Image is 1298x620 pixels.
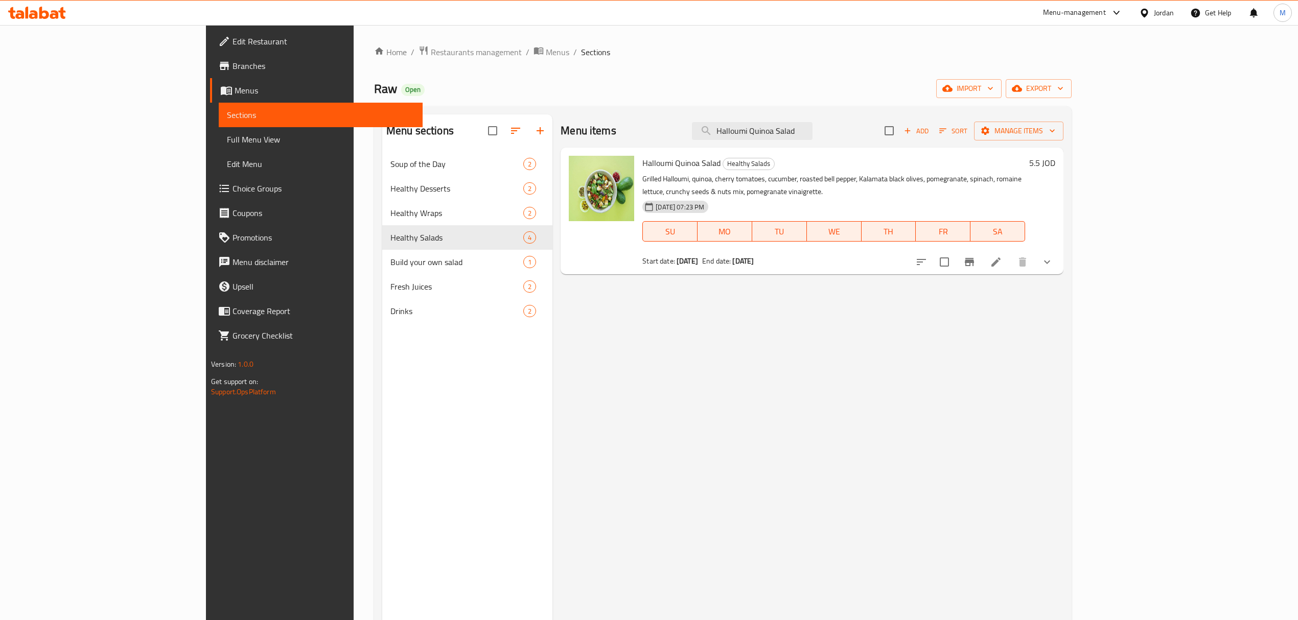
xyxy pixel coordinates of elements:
button: sort-choices [909,250,934,274]
span: export [1014,82,1063,95]
span: Healthy Salads [723,158,774,170]
span: Upsell [233,280,414,293]
p: Grilled Halloumi, quinoa, cherry tomatoes, cucumber, roasted bell pepper, Kalamata black olives, ... [642,173,1025,198]
div: Menu-management [1043,7,1106,19]
span: Add [902,125,930,137]
span: [DATE] 07:23 PM [652,202,708,212]
span: MO [702,224,748,239]
span: SA [975,224,1021,239]
span: TH [866,224,912,239]
span: TU [756,224,803,239]
span: Full Menu View [227,133,414,146]
button: export [1006,79,1072,98]
button: Add [900,123,933,139]
span: Grocery Checklist [233,329,414,342]
span: 4 [524,233,536,243]
button: SU [642,221,698,242]
span: Select section [878,120,900,141]
span: Branches [233,60,414,72]
svg: Show Choices [1041,256,1053,268]
a: Menu disclaimer [210,250,423,274]
a: Coupons [210,201,423,225]
img: Halloumi Quinoa Salad [569,156,634,221]
a: Upsell [210,274,423,299]
span: Healthy Wraps [390,207,523,219]
span: Choice Groups [233,182,414,195]
span: Coupons [233,207,414,219]
span: FR [920,224,966,239]
span: Start date: [642,254,675,268]
span: Version: [211,357,236,371]
a: Promotions [210,225,423,250]
span: 2 [524,184,536,194]
button: TU [752,221,807,242]
button: delete [1010,250,1035,274]
span: 2 [524,306,536,316]
div: items [523,280,536,293]
span: import [944,82,993,95]
span: End date: [702,254,731,268]
a: Menus [210,78,423,103]
span: Menu disclaimer [233,256,414,268]
a: Support.OpsPlatform [211,385,276,398]
span: Edit Restaurant [233,35,414,47]
div: Drinks2 [382,299,552,323]
div: Healthy Desserts [390,182,523,195]
button: TH [862,221,916,242]
button: Branch-specific-item [957,250,982,274]
h2: Menu items [561,123,616,138]
span: Halloumi Quinoa Salad [642,155,721,171]
input: search [692,122,813,140]
a: Grocery Checklist [210,323,423,348]
a: Full Menu View [219,127,423,152]
span: 2 [524,159,536,169]
div: Healthy Desserts2 [382,176,552,201]
div: items [523,231,536,244]
span: Sort [939,125,967,137]
button: MO [698,221,752,242]
div: Healthy Wraps2 [382,201,552,225]
span: Restaurants management [431,46,522,58]
button: show more [1035,250,1059,274]
nav: Menu sections [382,148,552,327]
a: Choice Groups [210,176,423,201]
button: SA [970,221,1025,242]
span: Sections [581,46,610,58]
span: Fresh Juices [390,280,523,293]
span: Sort items [933,123,974,139]
span: Edit Menu [227,158,414,170]
a: Sections [219,103,423,127]
nav: breadcrumb [374,45,1072,59]
button: Add section [528,118,552,143]
li: / [526,46,529,58]
li: / [573,46,577,58]
span: Build your own salad [390,256,523,268]
a: Edit Menu [219,152,423,176]
div: items [523,256,536,268]
span: SU [647,224,693,239]
button: WE [807,221,862,242]
span: Promotions [233,231,414,244]
span: Menus [235,84,414,97]
span: Get support on: [211,375,258,388]
b: [DATE] [732,254,754,268]
span: WE [811,224,857,239]
span: Select to update [934,251,955,273]
button: Sort [937,123,970,139]
button: FR [916,221,970,242]
div: items [523,182,536,195]
span: Select all sections [482,120,503,141]
span: Drinks [390,305,523,317]
span: Coverage Report [233,305,414,317]
div: items [523,305,536,317]
span: 1.0.0 [238,357,253,371]
span: Healthy Salads [390,231,523,244]
button: import [936,79,1002,98]
a: Branches [210,54,423,78]
span: M [1280,7,1286,18]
